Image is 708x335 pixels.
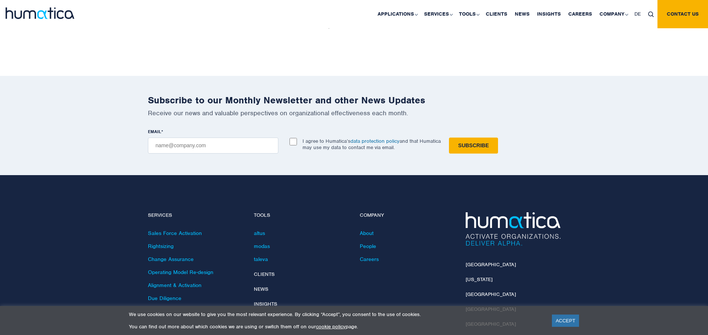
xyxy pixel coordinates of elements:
span: DE [634,11,641,17]
p: We use cookies on our website to give you the most relevant experience. By clicking “Accept”, you... [129,311,543,318]
a: taleva [254,256,268,262]
h4: Services [148,212,243,219]
a: News [254,286,268,292]
a: Due Diligence [148,295,181,302]
input: I agree to Humatica’sdata protection policyand that Humatica may use my data to contact me via em... [290,138,297,145]
a: About [360,230,374,236]
a: data protection policy [350,138,400,144]
p: You can find out more about which cookies we are using or switch them off on our page. [129,323,543,330]
a: Operating Model Re-design [148,269,213,276]
img: search_icon [648,12,654,17]
h2: Subscribe to our Monthly Newsletter and other News Updates [148,94,560,106]
h4: Company [360,212,455,219]
h4: Tools [254,212,349,219]
a: Change Assurance [148,256,194,262]
a: [US_STATE] [466,276,492,283]
a: [GEOGRAPHIC_DATA] [466,261,516,268]
a: Sales Force Activation [148,230,202,236]
a: altus [254,230,265,236]
a: Rightsizing [148,243,174,249]
a: [GEOGRAPHIC_DATA] [466,291,516,297]
img: logo [6,7,74,19]
a: Alignment & Activation [148,282,201,289]
p: I agree to Humatica’s and that Humatica may use my data to contact me via email. [303,138,441,151]
a: Careers [360,256,379,262]
a: modas [254,243,270,249]
input: name@company.com [148,138,278,154]
a: Clients [254,271,275,277]
a: People [360,243,376,249]
a: ACCEPT [552,315,579,327]
span: EMAIL [148,129,161,135]
input: Subscribe [449,138,498,154]
img: Humatica [466,212,560,246]
a: cookie policy [316,323,346,330]
p: Receive our news and valuable perspectives on organizational effectiveness each month. [148,109,560,117]
a: Insights [254,301,277,307]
